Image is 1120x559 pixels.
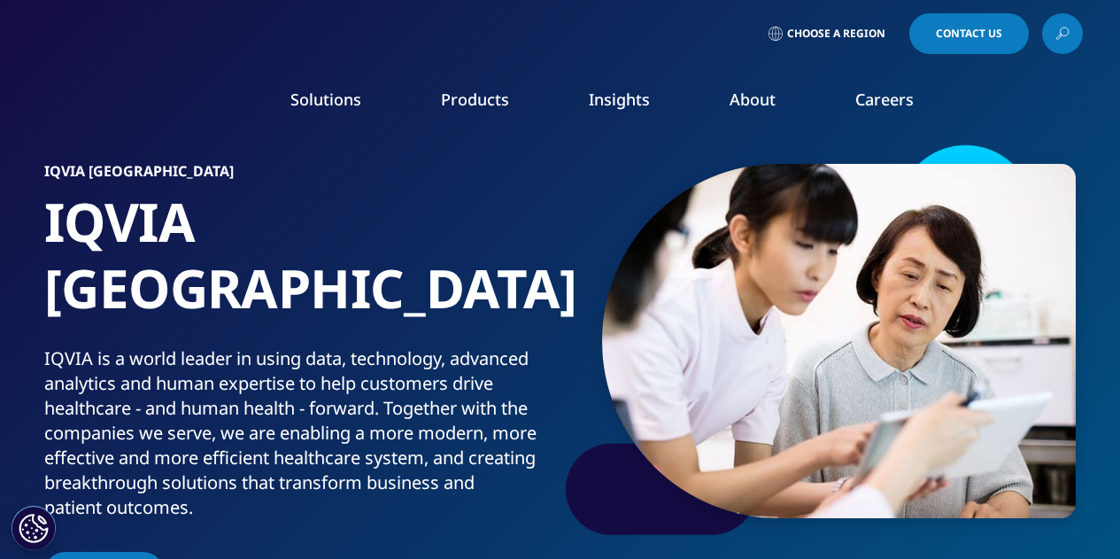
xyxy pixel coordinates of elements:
a: Insights [589,89,650,110]
div: IQVIA is a world leader in using data, technology, advanced analytics and human expertise to help... [44,346,553,520]
a: Careers [855,89,914,110]
span: Choose a Region [787,27,885,41]
a: Solutions [290,89,361,110]
h1: IQVIA [GEOGRAPHIC_DATA] [44,189,553,346]
a: Contact Us [909,13,1029,54]
img: 250_doctor-showing-digital-tablet-to-patient.jpg [602,164,1076,518]
button: Cookies Settings [12,506,56,550]
span: Contact Us [936,28,1002,39]
h6: IQVIA [GEOGRAPHIC_DATA] [44,164,553,189]
img: IQVIA Healthcare Information Technology and Pharma Clinical Research Company [38,91,180,117]
a: About [730,89,776,110]
nav: Primary [187,62,1083,145]
a: Products [441,89,509,110]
